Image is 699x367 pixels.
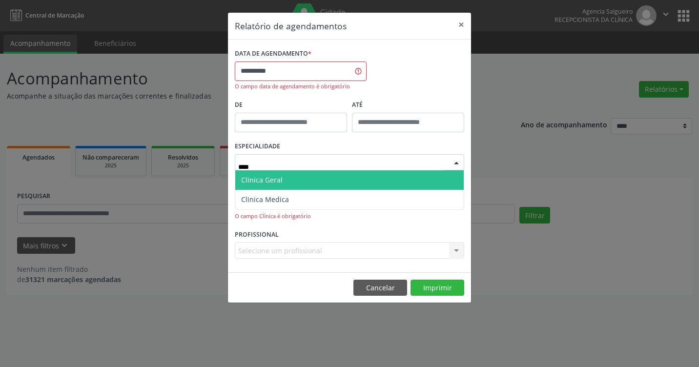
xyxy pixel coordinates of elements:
div: O campo data de agendamento é obrigatório [235,82,367,91]
button: Cancelar [353,280,407,296]
h5: Relatório de agendamentos [235,20,347,32]
label: DATA DE AGENDAMENTO [235,46,311,61]
label: ESPECIALIDADE [235,139,280,154]
div: O campo Clínica é obrigatório [235,212,464,221]
label: ATÉ [352,98,464,113]
span: Clinica Geral [241,175,283,184]
span: Clinica Medica [241,195,289,204]
label: De [235,98,347,113]
button: Imprimir [411,280,464,296]
button: Close [452,13,471,37]
label: PROFISSIONAL [235,227,279,242]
